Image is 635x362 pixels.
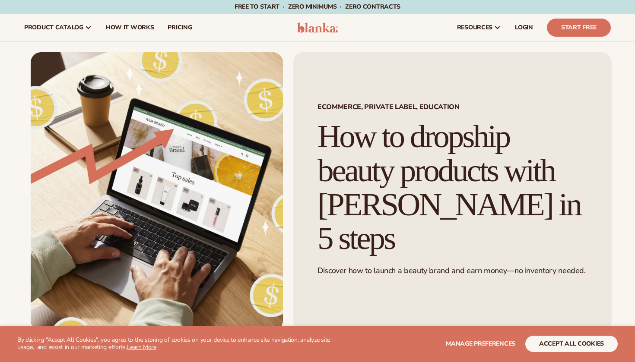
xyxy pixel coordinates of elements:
[106,24,154,31] span: How It Works
[127,343,156,351] a: Learn More
[161,14,199,41] a: pricing
[317,104,587,110] span: Ecommerce, Private Label, EDUCATION
[99,14,161,41] a: How It Works
[317,266,587,276] p: Discover how to launch a beauty brand and earn money—no inventory needed.
[446,336,515,352] button: Manage preferences
[317,120,587,255] h1: How to dropship beauty products with [PERSON_NAME] in 5 steps
[457,24,492,31] span: resources
[168,24,192,31] span: pricing
[446,340,515,348] span: Manage preferences
[508,14,540,41] a: LOGIN
[235,3,400,11] span: Free to start · ZERO minimums · ZERO contracts
[297,22,338,33] img: logo
[547,19,611,37] a: Start Free
[24,24,83,31] span: product catalog
[31,52,283,331] img: Growing money with ecommerce
[17,14,99,41] a: product catalog
[17,337,337,351] p: By clicking "Accept All Cookies", you agree to the storing of cookies on your device to enhance s...
[450,14,508,41] a: resources
[515,24,533,31] span: LOGIN
[525,336,618,352] button: accept all cookies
